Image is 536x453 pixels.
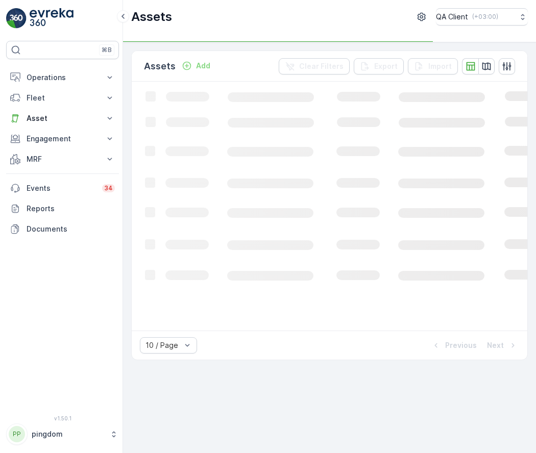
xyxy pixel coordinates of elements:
p: Add [196,61,210,71]
button: Clear Filters [279,58,350,74]
p: Previous [445,340,477,350]
button: QA Client(+03:00) [436,8,528,26]
p: pingdom [32,429,105,439]
a: Documents [6,219,119,239]
p: Engagement [27,134,99,144]
p: Assets [131,9,172,25]
p: Operations [27,72,99,83]
p: Events [27,183,96,193]
img: logo [6,8,27,29]
button: Asset [6,108,119,129]
a: Reports [6,198,119,219]
div: PP [9,426,25,442]
p: Asset [27,113,99,123]
p: ⌘B [102,46,112,54]
button: Previous [430,339,478,351]
p: 34 [104,184,113,192]
span: v 1.50.1 [6,415,119,421]
p: MRF [27,154,99,164]
p: Export [374,61,398,71]
button: Import [408,58,458,74]
a: Events34 [6,178,119,198]
button: MRF [6,149,119,169]
img: logo_light-DOdMpM7g.png [30,8,74,29]
button: Operations [6,67,119,88]
p: ( +03:00 ) [472,13,498,21]
p: Assets [144,59,176,73]
button: Next [486,339,519,351]
button: Add [178,60,214,72]
p: Clear Filters [299,61,344,71]
p: Fleet [27,93,99,103]
p: Import [428,61,452,71]
p: Next [487,340,504,350]
button: Export [354,58,404,74]
p: Reports [27,204,115,214]
button: Engagement [6,129,119,149]
p: Documents [27,224,115,234]
p: QA Client [436,12,468,22]
button: Fleet [6,88,119,108]
button: PPpingdom [6,423,119,445]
